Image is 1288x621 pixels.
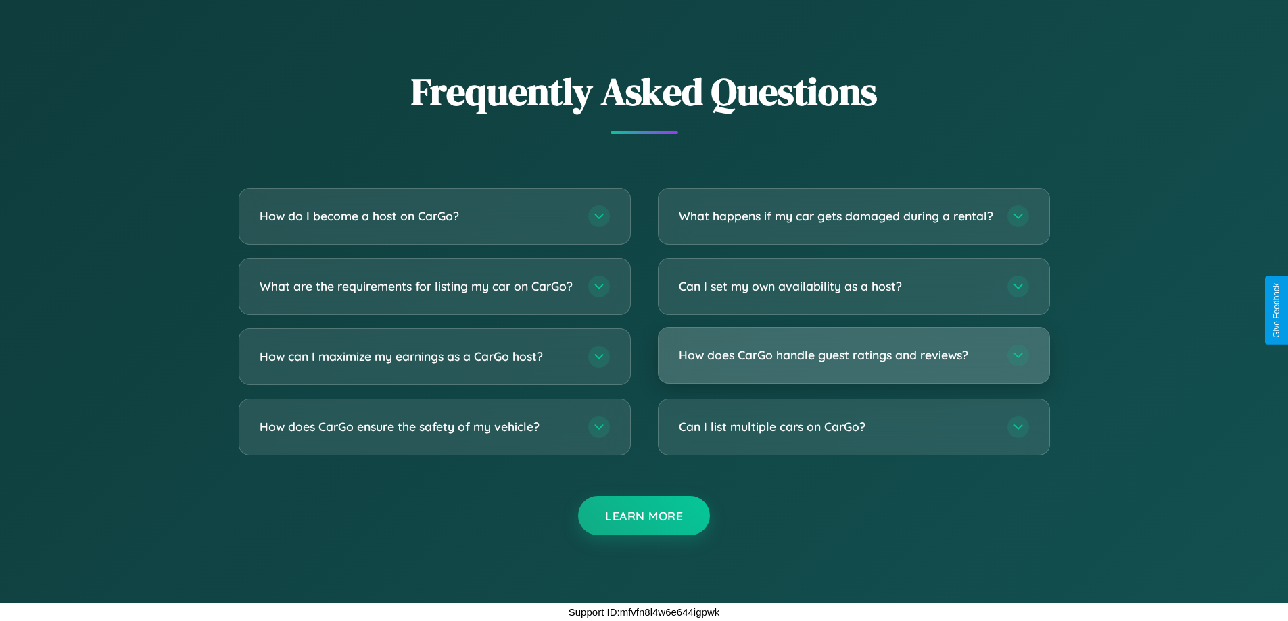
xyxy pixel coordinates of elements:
h3: How does CarGo handle guest ratings and reviews? [679,347,994,364]
h3: What are the requirements for listing my car on CarGo? [260,278,575,295]
h3: What happens if my car gets damaged during a rental? [679,207,994,224]
h3: How can I maximize my earnings as a CarGo host? [260,348,575,365]
h3: Can I list multiple cars on CarGo? [679,418,994,435]
h3: How do I become a host on CarGo? [260,207,575,224]
h2: Frequently Asked Questions [239,66,1050,118]
button: Learn More [578,496,710,535]
div: Give Feedback [1272,283,1281,338]
p: Support ID: mfvfn8l4w6e644igpwk [569,603,719,621]
h3: How does CarGo ensure the safety of my vehicle? [260,418,575,435]
h3: Can I set my own availability as a host? [679,278,994,295]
